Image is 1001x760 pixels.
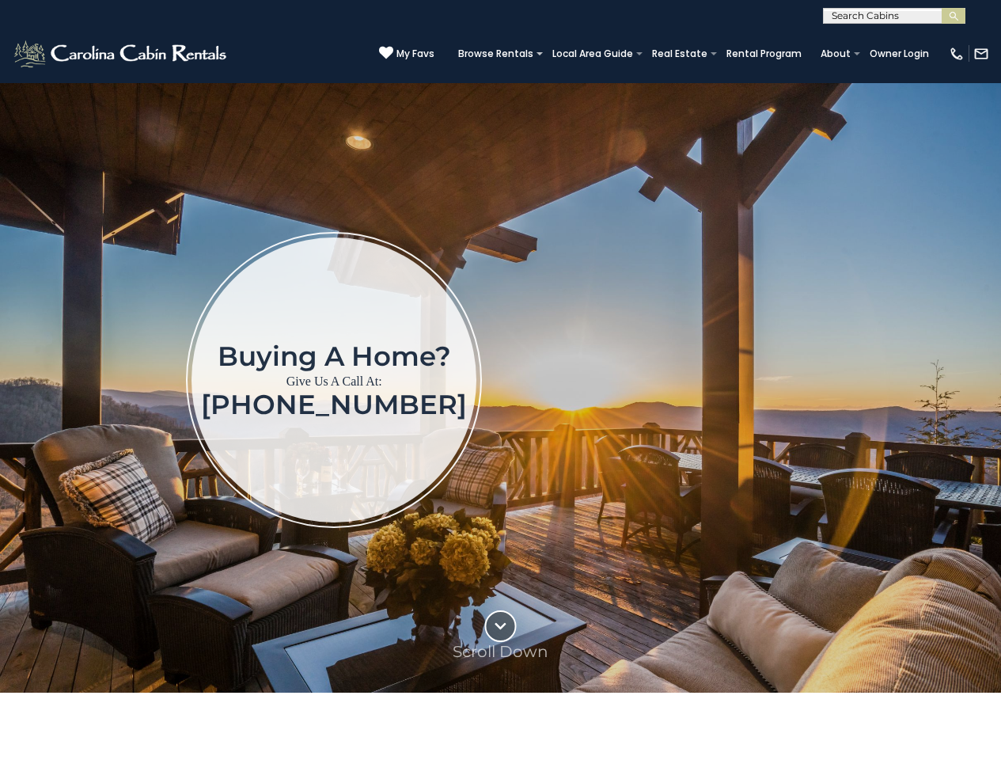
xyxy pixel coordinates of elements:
img: phone-regular-white.png [949,46,965,62]
a: Browse Rentals [450,43,541,65]
a: Real Estate [644,43,715,65]
p: Scroll Down [453,642,548,661]
a: Local Area Guide [544,43,641,65]
a: Rental Program [719,43,810,65]
h1: Buying a home? [201,342,467,370]
a: My Favs [379,46,434,62]
img: White-1-2.png [12,38,231,70]
span: My Favs [396,47,434,61]
a: [PHONE_NUMBER] [201,388,467,421]
a: About [813,43,859,65]
a: Owner Login [862,43,937,65]
p: Give Us A Call At: [201,370,467,393]
img: mail-regular-white.png [973,46,989,62]
iframe: New Contact Form [645,166,978,593]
